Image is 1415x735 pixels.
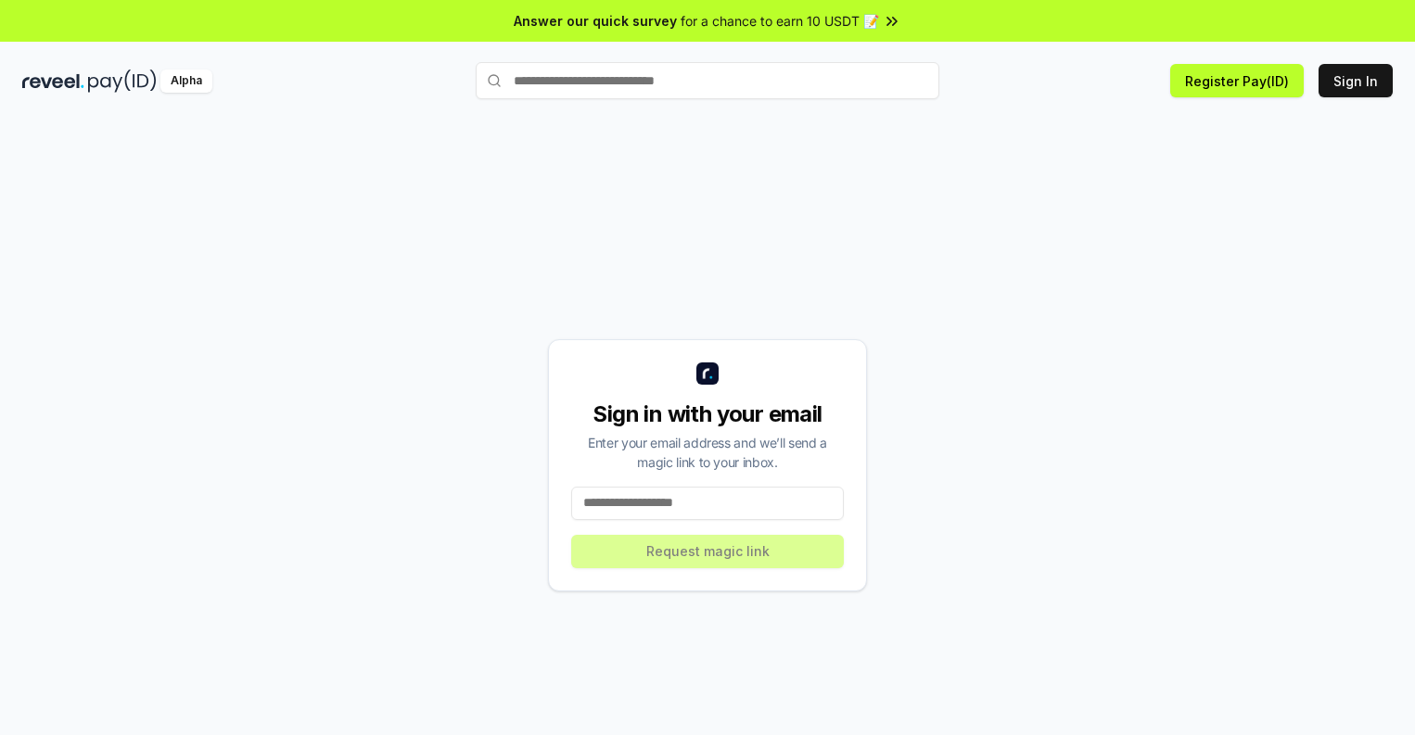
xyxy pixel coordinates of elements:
img: pay_id [88,70,157,93]
div: Alpha [160,70,212,93]
div: Sign in with your email [571,399,844,429]
button: Sign In [1319,64,1393,97]
span: Answer our quick survey [514,11,677,31]
img: reveel_dark [22,70,84,93]
button: Register Pay(ID) [1170,64,1304,97]
div: Enter your email address and we’ll send a magic link to your inbox. [571,433,844,472]
span: for a chance to earn 10 USDT 📝 [681,11,879,31]
img: logo_small [696,362,719,385]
